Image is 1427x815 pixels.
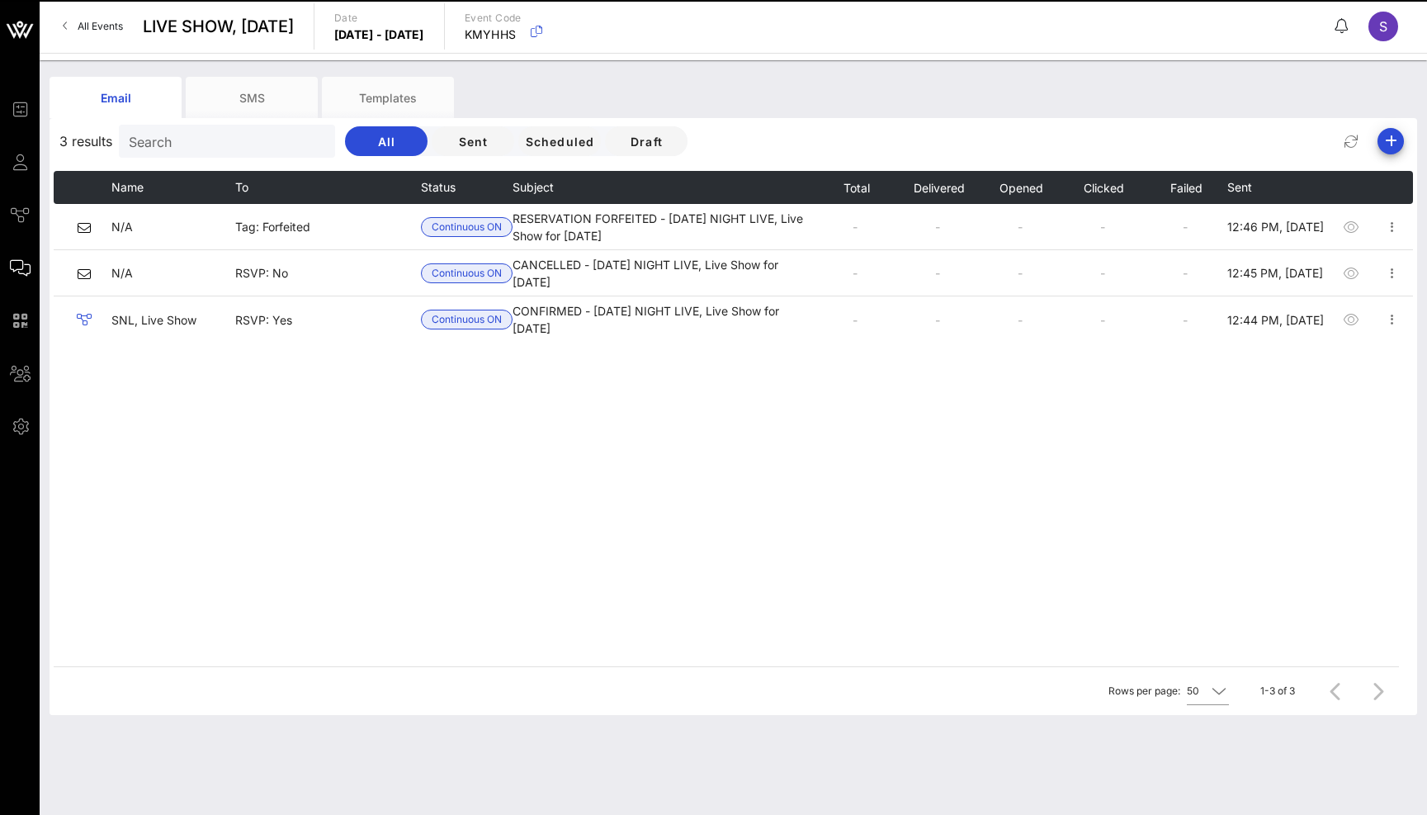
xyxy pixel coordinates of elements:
[1368,12,1398,41] div: S
[1169,171,1203,204] button: Failed
[432,264,502,282] span: Continuous ON
[445,135,501,149] span: Sent
[513,180,554,194] span: Subject
[842,181,869,195] span: Total
[524,135,594,149] span: Scheduled
[1379,18,1387,35] span: S
[999,171,1043,204] button: Opened
[78,268,91,281] i: email
[513,204,815,250] td: RESERVATION FORFEITED - [DATE] NIGHT LIVE, Live Show for [DATE]
[334,26,424,43] p: [DATE] - [DATE]
[1145,171,1227,204] th: Failed
[513,296,815,343] td: CONFIRMED - [DATE] NIGHT LIVE, Live Show for [DATE]
[345,126,428,156] button: All
[1227,220,1324,234] span: 12:46 PM, [DATE]
[1108,667,1229,715] div: Rows per page:
[518,126,601,156] button: Scheduled
[78,20,123,32] span: All Events
[912,171,964,204] button: Delivered
[421,180,456,194] span: Status
[1062,171,1145,204] th: Clicked
[1169,181,1203,195] span: Failed
[1083,171,1124,204] button: Clicked
[322,77,454,118] div: Templates
[513,171,815,204] th: Subject
[421,171,513,204] th: Status
[235,266,288,280] span: RSVP: No
[78,221,91,235] i: email
[1187,678,1229,704] div: 50Rows per page:
[432,310,502,329] span: Continuous ON
[815,171,897,204] th: Total
[111,313,196,327] span: SNL, Live Show
[1227,266,1323,280] span: 12:45 PM, [DATE]
[59,131,112,151] span: 3 results
[1227,313,1324,327] span: 12:44 PM, [DATE]
[111,180,144,194] span: Name
[50,77,182,118] div: Email
[235,313,292,327] span: RSVP: Yes
[143,14,294,39] span: LIVE SHOW, [DATE]
[432,126,514,156] button: Sent
[432,218,502,236] span: Continuous ON
[513,250,815,296] td: CANCELLED - [DATE] NIGHT LIVE, Live Show for [DATE]
[111,171,235,204] th: Name
[465,26,522,43] p: KMYHHS
[897,171,980,204] th: Delivered
[53,13,133,40] a: All Events
[235,171,421,204] th: To
[1260,684,1295,699] div: 1-3 of 3
[605,126,688,156] button: Draft
[358,135,414,149] span: All
[186,77,318,118] div: SMS
[980,171,1062,204] th: Opened
[1187,684,1199,699] div: 50
[465,10,522,26] p: Event Code
[111,266,133,280] span: N/A
[235,180,248,194] span: To
[1227,171,1330,204] th: Sent
[912,181,964,195] span: Delivered
[1083,181,1124,195] span: Clicked
[842,171,869,204] button: Total
[618,135,674,149] span: Draft
[999,181,1043,195] span: Opened
[235,220,310,234] span: Tag: Forfeited
[334,10,424,26] p: Date
[111,220,133,234] span: N/A
[1227,180,1252,194] span: Sent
